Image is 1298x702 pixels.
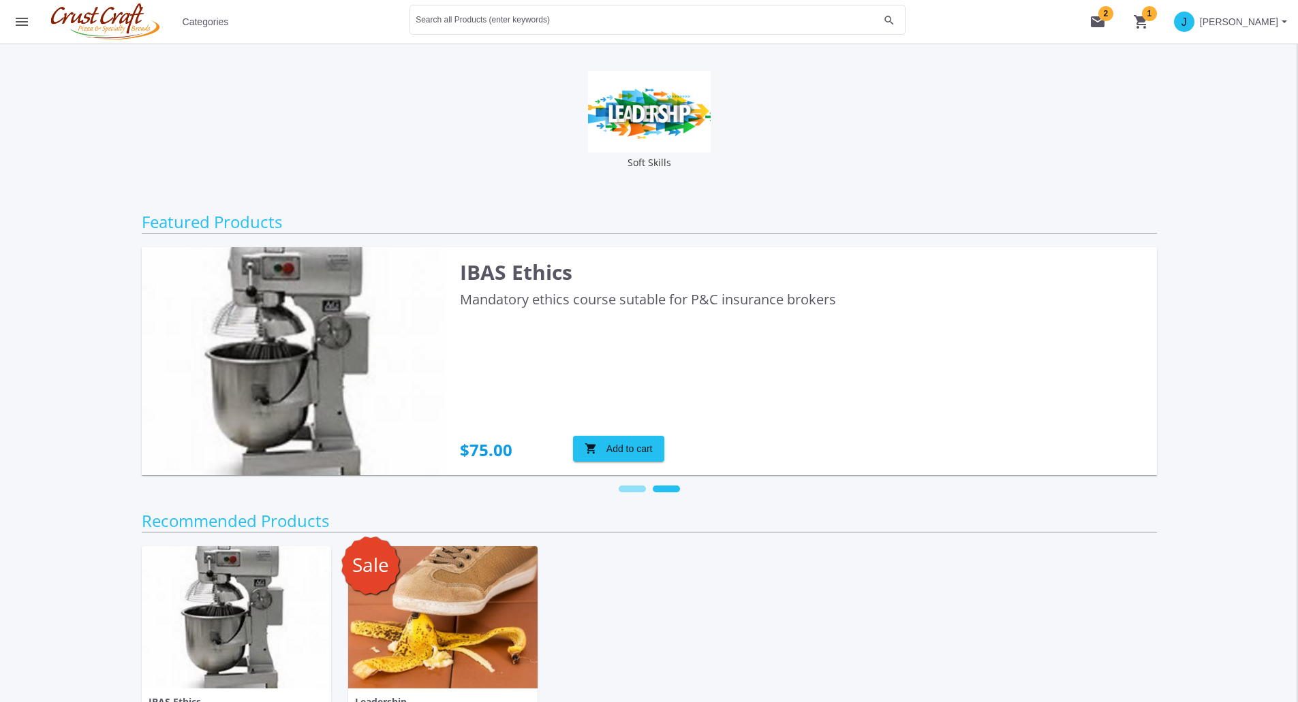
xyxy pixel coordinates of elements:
[1200,10,1278,34] span: [PERSON_NAME]
[460,290,1143,310] p: Mandatory ethics course sutable for P&C insurance brokers
[14,14,30,30] mat-icon: menu
[1174,12,1194,32] span: J
[581,153,717,170] p: Soft Skills
[585,436,598,461] mat-icon: shopping_cart
[588,71,711,153] img: catalogIcon.png
[142,546,331,688] img: product image
[1133,14,1149,30] mat-icon: shopping_cart
[585,436,653,461] span: Add to cart
[348,546,538,688] img: product image
[183,10,229,34] span: Categories
[142,210,1157,234] h2: Featured Products
[460,438,512,462] div: $75.00
[142,247,446,475] img: productPicture_a.png
[881,14,897,27] mat-icon: search
[460,261,1143,283] h3: IBAS Ethics
[142,509,1157,532] h2: Recommended Products
[44,3,167,40] img: logo.png
[352,532,389,597] span: Sale
[1090,14,1106,30] mat-icon: mail
[573,436,664,462] button: Add to cart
